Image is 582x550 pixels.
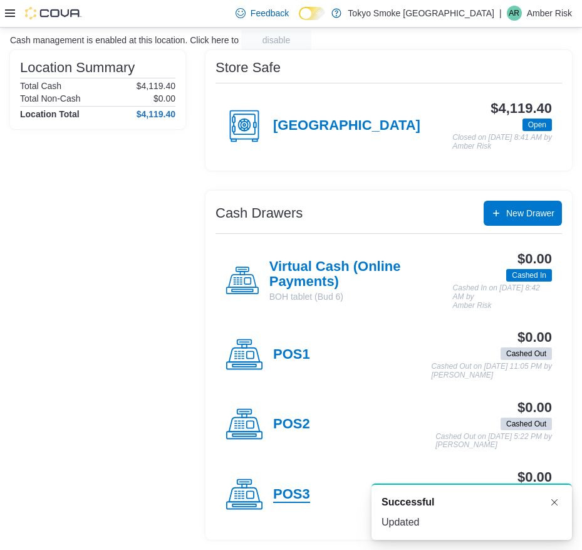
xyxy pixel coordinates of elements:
[517,400,552,415] h3: $0.00
[273,416,310,433] h4: POS2
[216,60,281,75] h3: Store Safe
[484,201,562,226] button: New Drawer
[20,93,81,103] h6: Total Non-Cash
[491,101,552,116] h3: $4,119.40
[216,206,303,221] h3: Cash Drawers
[382,495,434,510] span: Successful
[507,6,522,21] div: Amber Risk
[273,487,310,503] h4: POS3
[269,259,453,290] h4: Virtual Cash (Online Payments)
[528,119,546,130] span: Open
[501,347,552,360] span: Cashed Out
[506,207,554,219] span: New Drawer
[517,330,552,345] h3: $0.00
[517,251,552,267] h3: $0.00
[452,134,552,151] p: Closed on [DATE] 8:41 AM by Amber Risk
[299,20,299,21] span: Dark Mode
[431,362,552,379] p: Cashed Out on [DATE] 11:05 PM by [PERSON_NAME]
[25,7,81,19] img: Cova
[10,35,239,45] p: Cash management is enabled at this location. Click here to
[241,30,311,50] button: disable
[506,269,552,282] span: Cashed In
[499,6,502,21] p: |
[20,109,80,119] h4: Location Total
[517,470,552,485] h3: $0.00
[506,348,546,359] span: Cashed Out
[231,1,294,26] a: Feedback
[547,495,562,510] button: Dismiss toast
[269,290,453,303] p: BOH tablet (Bud 6)
[251,7,289,19] span: Feedback
[527,6,572,21] p: Amber Risk
[137,81,175,91] p: $4,119.40
[512,270,546,281] span: Cashed In
[20,60,135,75] h3: Location Summary
[522,119,552,131] span: Open
[153,93,175,103] p: $0.00
[435,433,552,450] p: Cashed Out on [DATE] 5:22 PM by [PERSON_NAME]
[509,6,519,21] span: AR
[501,418,552,430] span: Cashed Out
[453,284,552,310] p: Cashed In on [DATE] 8:42 AM by Amber Risk
[273,347,310,363] h4: POS1
[137,109,175,119] h4: $4,119.40
[506,418,546,430] span: Cashed Out
[348,6,494,21] p: Tokyo Smoke [GEOGRAPHIC_DATA]
[20,81,61,91] h6: Total Cash
[262,34,290,46] span: disable
[299,7,325,20] input: Dark Mode
[382,495,562,510] div: Notification
[382,515,562,530] div: Updated
[273,118,420,134] h4: [GEOGRAPHIC_DATA]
